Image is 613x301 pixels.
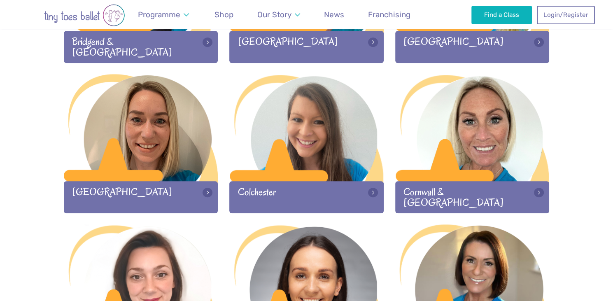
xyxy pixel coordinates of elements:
a: News [320,5,348,24]
a: Find a Class [471,6,532,24]
div: [GEOGRAPHIC_DATA] [395,31,550,63]
a: Colchester [229,74,384,213]
a: Cornwall & [GEOGRAPHIC_DATA] [395,74,550,213]
span: Our Story [257,10,291,19]
span: News [324,10,344,19]
div: Cornwall & [GEOGRAPHIC_DATA] [395,181,550,213]
a: Our Story [253,5,304,24]
a: Franchising [364,5,415,24]
div: [GEOGRAPHIC_DATA] [64,181,218,213]
a: [GEOGRAPHIC_DATA] [64,74,218,213]
img: tiny toes ballet [19,4,150,26]
a: Shop [211,5,238,24]
div: Colchester [229,181,384,213]
a: Login/Register [537,6,594,24]
span: Programme [138,10,180,19]
span: Shop [214,10,233,19]
a: Programme [134,5,193,24]
div: Bridgend & [GEOGRAPHIC_DATA] [64,31,218,63]
span: Franchising [368,10,410,19]
div: [GEOGRAPHIC_DATA] [229,31,384,63]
